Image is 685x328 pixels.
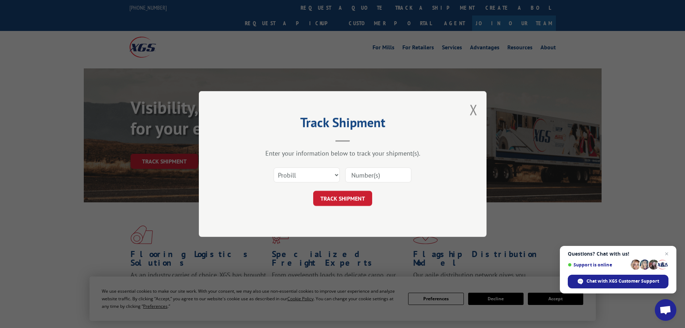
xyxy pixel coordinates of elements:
[470,100,478,119] button: Close modal
[568,262,628,268] span: Support is online
[235,149,451,157] div: Enter your information below to track your shipment(s).
[313,191,372,206] button: TRACK SHIPMENT
[345,167,411,183] input: Number(s)
[235,117,451,131] h2: Track Shipment
[662,250,671,258] span: Close chat
[655,299,676,321] div: Open chat
[568,275,668,288] div: Chat with XGS Customer Support
[568,251,668,257] span: Questions? Chat with us!
[586,278,659,284] span: Chat with XGS Customer Support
